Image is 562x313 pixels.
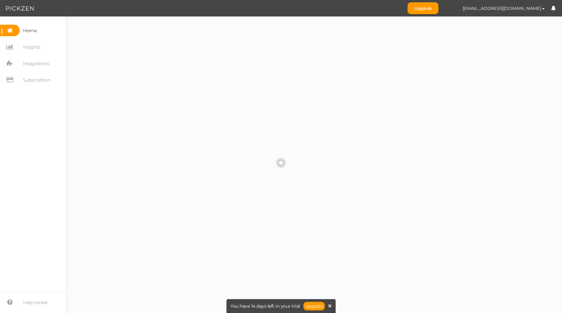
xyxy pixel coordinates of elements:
img: Pickzen logo [6,5,34,13]
span: Insights [23,42,40,52]
span: Help center [23,297,48,308]
span: [EMAIL_ADDRESS][DOMAIN_NAME] [463,6,541,11]
button: [EMAIL_ADDRESS][DOMAIN_NAME] [457,3,551,14]
span: Integrations [23,58,49,69]
img: ddf44201009b57d1d99185ba84f92d48 [445,3,457,14]
a: Upgrade [408,2,438,14]
span: Subscription [23,75,50,85]
a: Upgrade [303,302,325,310]
span: You have 14 days left in your trial [230,304,300,308]
span: Home [23,25,36,36]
